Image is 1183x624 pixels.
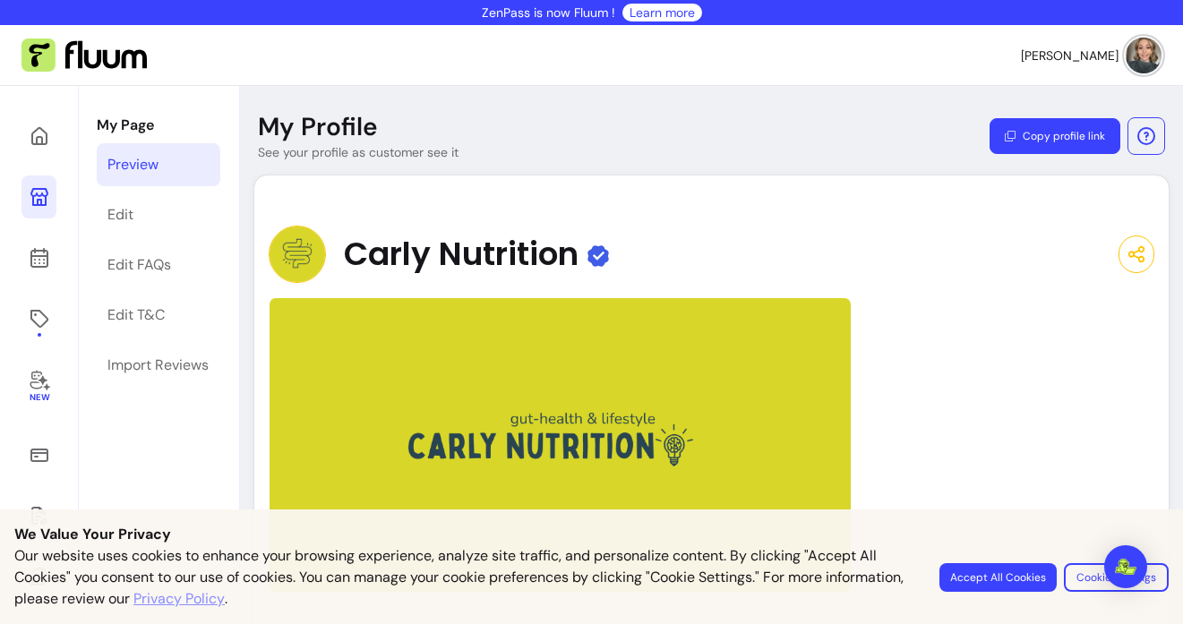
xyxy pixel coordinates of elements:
[21,38,147,73] img: Fluum Logo
[14,524,1169,545] p: We Value Your Privacy
[97,344,220,387] a: Import Reviews
[1064,563,1169,592] button: Cookie Settings
[29,392,48,404] span: New
[133,588,225,610] a: Privacy Policy
[21,358,56,415] a: New
[1104,545,1147,588] div: Open Intercom Messenger
[1021,47,1119,64] span: [PERSON_NAME]
[630,4,695,21] a: Learn more
[269,297,852,593] img: image-0
[990,118,1120,154] button: Copy profile link
[97,244,220,286] a: Edit FAQs
[482,4,615,21] p: ZenPass is now Fluum !
[269,226,326,283] img: Provider image
[21,433,56,476] a: Sales
[21,494,56,537] a: Waivers
[21,297,56,340] a: Offerings
[107,304,165,326] div: Edit T&C
[107,355,209,376] div: Import Reviews
[1126,38,1162,73] img: avatar
[107,154,159,175] div: Preview
[107,204,133,226] div: Edit
[258,143,459,161] p: See your profile as customer see it
[1021,38,1162,73] button: avatar[PERSON_NAME]
[21,115,56,158] a: Home
[939,563,1057,592] button: Accept All Cookies
[97,193,220,236] a: Edit
[97,143,220,186] a: Preview
[21,236,56,279] a: Calendar
[258,111,378,143] p: My Profile
[97,115,220,136] p: My Page
[344,236,579,272] span: Carly Nutrition
[14,545,918,610] p: Our website uses cookies to enhance your browsing experience, analyze site traffic, and personali...
[21,175,56,218] a: My Page
[107,254,171,276] div: Edit FAQs
[97,294,220,337] a: Edit T&C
